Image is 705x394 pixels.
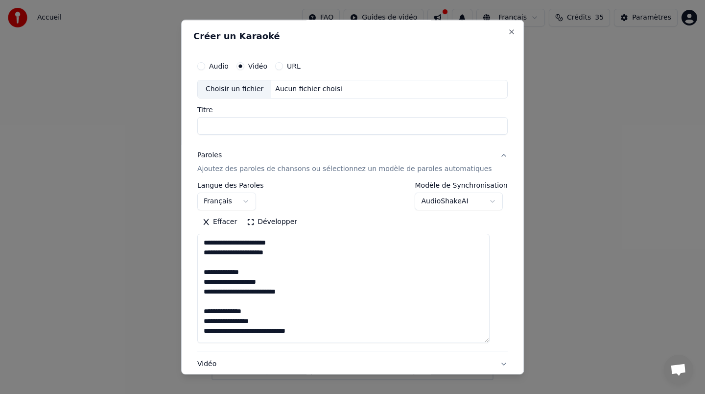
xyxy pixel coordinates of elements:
div: Aucun fichier choisi [272,84,347,94]
label: Audio [209,63,229,70]
p: Personnaliser le vidéo de karaoké : utiliser une image, une vidéo ou une couleur [197,373,473,383]
button: VidéoPersonnaliser le vidéo de karaoké : utiliser une image, une vidéo ou une couleur [197,351,508,391]
p: Ajoutez des paroles de chansons ou sélectionnez un modèle de paroles automatiques [197,164,492,174]
div: Choisir un fichier [198,80,271,98]
label: Langue des Paroles [197,182,264,189]
h2: Créer un Karaoké [193,32,512,41]
div: Vidéo [197,359,473,383]
button: ParolesAjoutez des paroles de chansons ou sélectionnez un modèle de paroles automatiques [197,143,508,182]
button: Développer [242,214,302,230]
label: Modèle de Synchronisation [415,182,508,189]
label: Vidéo [248,63,267,70]
label: Titre [197,106,508,113]
div: Paroles [197,150,222,160]
div: ParolesAjoutez des paroles de chansons ou sélectionnez un modèle de paroles automatiques [197,182,508,351]
label: URL [287,63,301,70]
button: Effacer [197,214,242,230]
